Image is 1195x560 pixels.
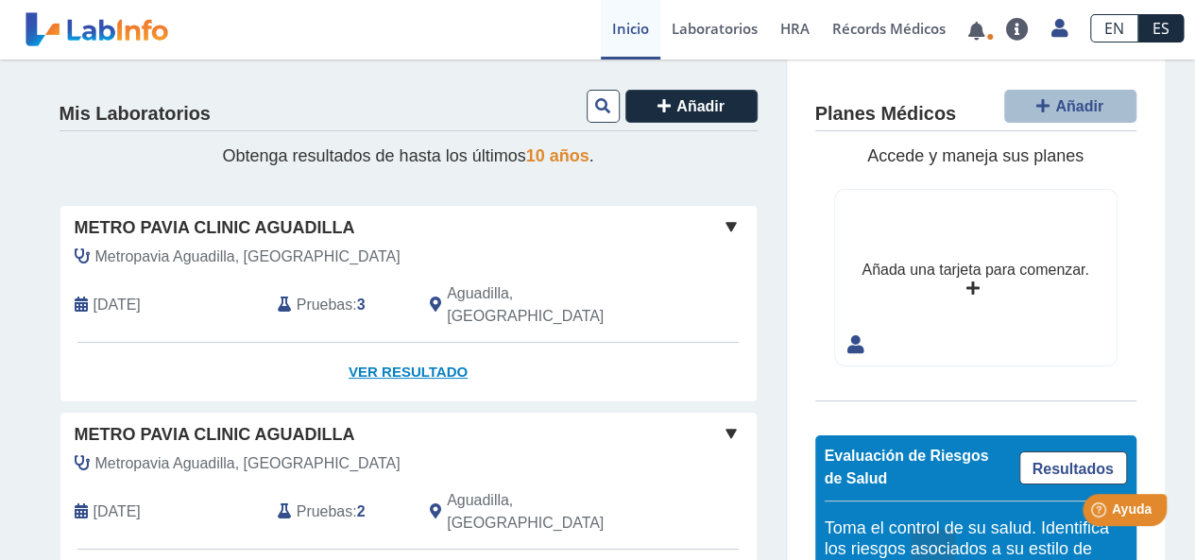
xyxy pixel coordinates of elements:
div: Añada una tarjeta para comenzar. [862,259,1088,281]
span: Accede y maneja sus planes [867,146,1084,165]
span: Metro Pavia Clinic Aguadilla [75,422,355,448]
a: EN [1090,14,1138,42]
a: Ver Resultado [60,343,757,402]
div: : [264,282,416,328]
span: Aguadilla, PR [447,489,656,535]
span: Metropavia Aguadilla, Laborato [95,452,401,475]
button: Añadir [625,90,758,123]
a: ES [1138,14,1184,42]
a: Resultados [1019,451,1127,484]
h4: Planes Médicos [815,103,956,126]
span: Aguadilla, PR [447,282,656,328]
span: Añadir [1055,98,1103,114]
span: Evaluación de Riesgos de Salud [825,448,989,486]
b: 2 [357,503,366,519]
iframe: Help widget launcher [1027,486,1174,539]
span: 2025-10-06 [94,294,141,316]
span: Metropavia Aguadilla, Laborato [95,246,401,268]
span: Obtenga resultados de hasta los últimos . [222,146,593,165]
span: HRA [780,19,810,38]
div: : [264,489,416,535]
h4: Mis Laboratorios [60,103,211,126]
span: Añadir [676,98,725,114]
span: 10 años [526,146,589,165]
span: Pruebas [297,294,352,316]
button: Añadir [1004,90,1136,123]
span: Metro Pavia Clinic Aguadilla [75,215,355,241]
span: 2025-09-19 [94,501,141,523]
b: 3 [357,297,366,313]
span: Pruebas [297,501,352,523]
